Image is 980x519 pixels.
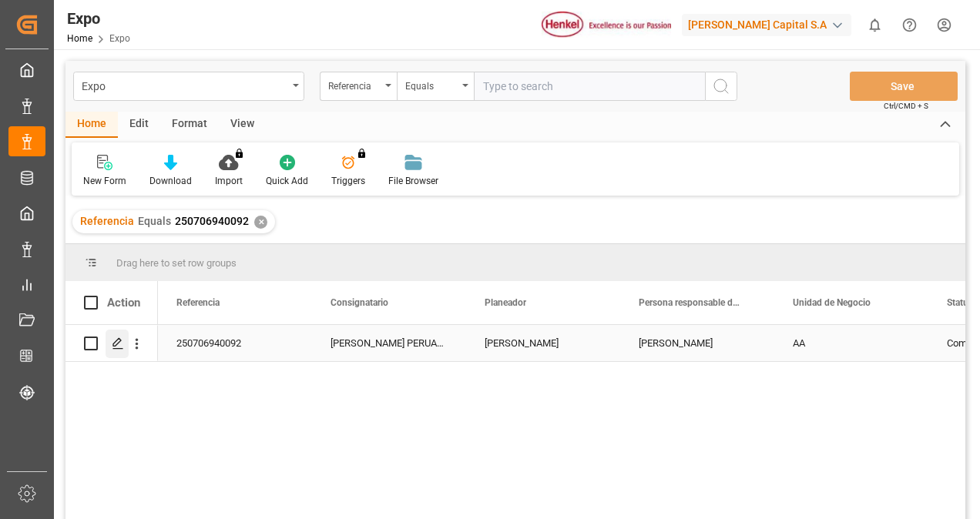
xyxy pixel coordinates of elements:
div: Expo [82,75,287,95]
button: show 0 new notifications [857,8,892,42]
div: Equals [405,75,458,93]
div: [PERSON_NAME] Capital S.A [682,14,851,36]
div: 250706940092 [158,325,312,361]
span: 250706940092 [175,215,249,227]
span: Referencia [80,215,134,227]
div: [PERSON_NAME] [466,325,620,361]
div: Format [160,112,219,138]
div: View [219,112,266,138]
input: Type to search [474,72,705,101]
span: Status [947,297,973,308]
button: [PERSON_NAME] Capital S.A [682,10,857,39]
button: open menu [73,72,304,101]
div: [PERSON_NAME] [620,325,774,361]
button: open menu [320,72,397,101]
span: Unidad de Negocio [793,297,871,308]
div: Action [107,296,140,310]
div: Expo [67,7,130,30]
button: Save [850,72,958,101]
span: Referencia [176,297,220,308]
button: open menu [397,72,474,101]
div: AA [774,325,928,361]
div: Quick Add [266,174,308,188]
span: Consignatario [331,297,388,308]
div: Press SPACE to select this row. [65,325,158,362]
div: ✕ [254,216,267,229]
div: Edit [118,112,160,138]
span: Ctrl/CMD + S [884,100,928,112]
span: Drag here to set row groups [116,257,237,269]
div: [PERSON_NAME] PERUANA, S.A. [312,325,466,361]
div: Download [149,174,192,188]
div: New Form [83,174,126,188]
img: Henkel%20logo.jpg_1689854090.jpg [542,12,671,39]
div: File Browser [388,174,438,188]
button: Help Center [892,8,927,42]
span: Planeador [485,297,526,308]
div: Home [65,112,118,138]
div: Referencia [328,75,381,93]
span: Equals [138,215,171,227]
button: search button [705,72,737,101]
span: Persona responsable de seguimiento [639,297,742,308]
a: Home [67,33,92,44]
